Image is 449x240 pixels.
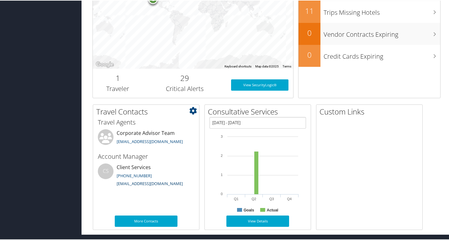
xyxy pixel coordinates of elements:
h3: Vendor Contracts Expiring [324,26,440,38]
tspan: 3 [221,134,223,138]
h2: 29 [148,72,222,83]
a: 0Credit Cards Expiring [298,44,440,66]
h2: 0 [298,27,320,38]
text: Q2 [251,196,256,200]
h2: 11 [298,5,320,16]
button: Keyboard shortcuts [224,64,251,68]
a: 0Vendor Contracts Expiring [298,22,440,44]
h3: Critical Alerts [148,84,222,93]
h3: Credit Cards Expiring [324,48,440,60]
h3: Traveler [98,84,138,93]
img: Google [94,60,115,68]
tspan: 0 [221,191,223,195]
text: Goals [244,207,254,212]
h3: Travel Agents [98,117,194,126]
tspan: 1 [221,172,223,176]
li: Client Services [95,163,198,189]
text: Actual [267,207,278,212]
h2: 0 [298,49,320,60]
li: Corporate Advisor Team [95,129,198,149]
a: More Contacts [115,215,177,226]
text: Q4 [287,196,292,200]
a: [PHONE_NUMBER] [117,172,152,178]
h3: Trips Missing Hotels [324,4,440,16]
h2: Consultative Services [208,106,311,116]
div: CS [98,163,114,179]
a: View SecurityLogic® [231,79,288,90]
h3: Account Manager [98,152,194,160]
text: Q3 [269,196,274,200]
a: Terms (opens in new tab) [283,64,291,67]
a: View Details [226,215,289,226]
tspan: 2 [221,153,223,157]
h2: Custom Links [320,106,422,116]
text: Q1 [234,196,239,200]
a: [EMAIL_ADDRESS][DOMAIN_NAME] [117,180,183,186]
a: [EMAIL_ADDRESS][DOMAIN_NAME] [117,138,183,144]
a: Open this area in Google Maps (opens a new window) [94,60,115,68]
h2: Travel Contacts [96,106,199,116]
a: 11Trips Missing Hotels [298,0,440,22]
h2: 1 [98,72,138,83]
span: Map data ©2025 [255,64,279,67]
